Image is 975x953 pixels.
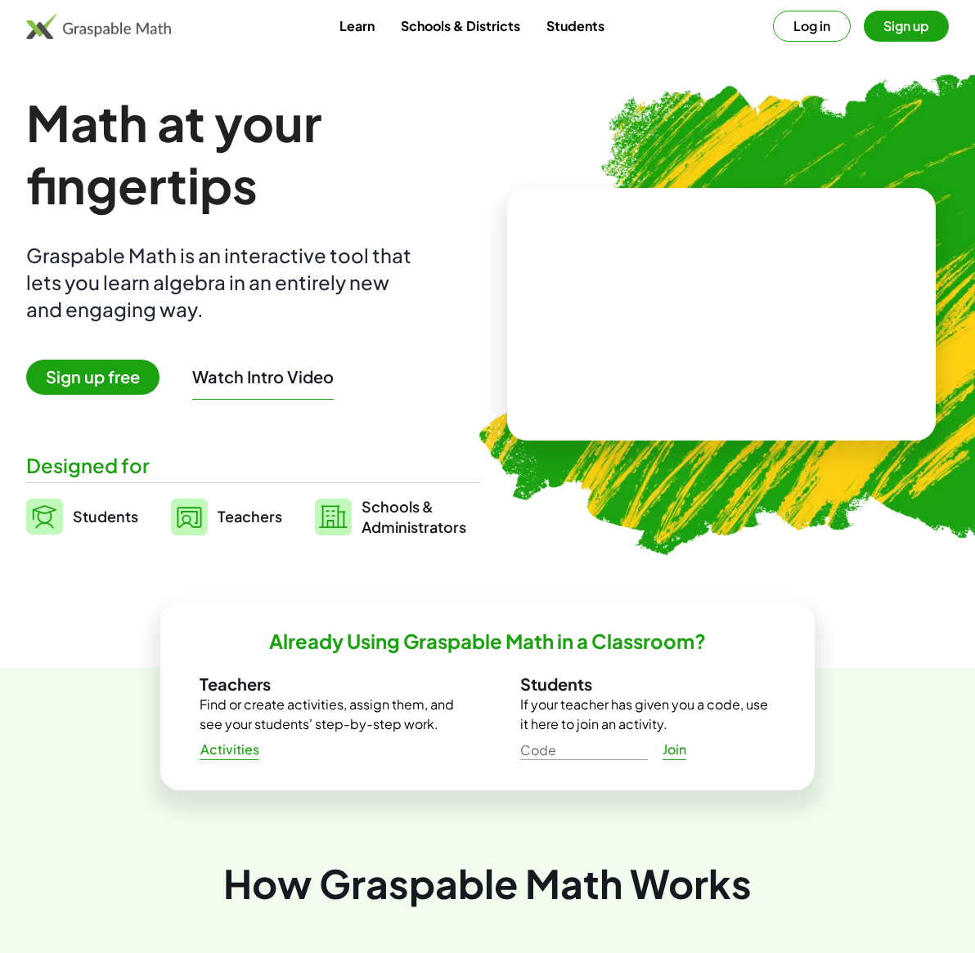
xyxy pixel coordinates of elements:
a: Teachers [171,496,282,537]
video: What is this? This is dynamic math notation. Dynamic math notation plays a central role in how Gr... [599,253,844,375]
button: Watch Intro Video [192,366,334,387]
a: Students [533,11,618,41]
img: svg%3e [171,499,208,535]
a: Schools &Administrators [315,496,466,537]
span: Activities [200,741,259,758]
h1: Math at your fingertips [26,92,481,216]
h3: Teachers [200,673,455,695]
p: Find or create activities, assign them, and see your students' step-by-step work. [200,695,455,734]
span: Teachers [218,507,282,526]
button: Log in [773,11,851,42]
a: Join [648,735,700,764]
div: How Graspable Math Works [26,856,949,910]
a: Students [26,496,138,537]
a: Learn [326,11,388,41]
button: Sign up [864,11,949,42]
span: Sign up free [26,360,160,395]
span: Join [662,741,686,758]
a: Activities [186,735,272,764]
h3: Students [520,673,775,695]
img: svg%3e [26,499,63,535]
img: svg%3e [315,499,352,535]
a: Schools & Districts [388,11,533,41]
p: If your teacher has given you a code, use it here to join an activity. [520,695,775,734]
div: Designed for [26,452,481,479]
span: Schools & Administrators [362,496,466,537]
span: Students [73,507,138,526]
div: Graspable Math is an interactive tool that lets you learn algebra in an entirely new and engaging... [26,242,419,323]
h2: Already Using Graspable Math in a Classroom? [269,629,706,654]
